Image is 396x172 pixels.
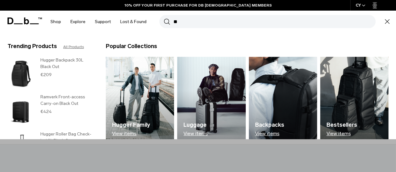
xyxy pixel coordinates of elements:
h3: Bestsellers [327,121,357,129]
img: Ramverk Front-access Carry-on Black Out [8,94,34,127]
a: Lost & Found [120,11,147,33]
a: Explore [70,11,85,33]
img: Db [106,57,174,143]
h3: Trending Products [8,42,57,51]
a: Db Luggage View items [177,57,245,143]
img: Db [177,57,245,143]
a: 10% OFF YOUR FIRST PURCHASE FOR DB [DEMOGRAPHIC_DATA] MEMBERS [125,2,272,8]
h3: Hugger Backpack 30L Black Out [40,57,94,70]
a: All Products [63,44,84,50]
a: Hugger Backpack 30L Black Out Hugger Backpack 30L Black Out €209 [8,57,93,91]
a: Ramverk Front-access Carry-on Black Out Ramverk Front-access Carry-on Black Out €424 [8,94,93,127]
p: View items [255,131,284,136]
h3: Popular Collections [106,42,157,51]
img: Db [320,57,388,143]
span: €424 [40,109,52,114]
span: €209 [40,72,52,77]
img: Hugger Roller Bag Check-in 60L Black Out [8,131,34,165]
img: Hugger Backpack 30L Black Out [8,57,34,91]
p: View items [112,131,150,136]
p: View items [327,131,357,136]
nav: Main Navigation [46,11,151,33]
a: Db Bestsellers View items [320,57,388,143]
a: Db Hugger Family View items [106,57,174,143]
a: Hugger Roller Bag Check-in 60L Black Out Hugger Roller Bag Check-in 60L Black Out €319 [8,131,93,165]
a: Db Backpacks View items [249,57,317,143]
a: Support [95,11,111,33]
h3: Backpacks [255,121,284,129]
h3: Ramverk Front-access Carry-on Black Out [40,94,94,107]
h3: Hugger Family [112,121,150,129]
h3: Luggage [183,121,208,129]
p: View items [183,131,208,136]
h3: Hugger Roller Bag Check-in 60L Black Out [40,131,94,144]
a: Shop [50,11,61,33]
img: Db [249,57,317,143]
